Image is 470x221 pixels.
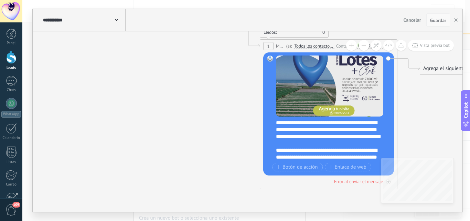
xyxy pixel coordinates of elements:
div: Leads [1,66,21,70]
div: Error al enviar el mensaje [334,179,383,184]
span: (a): [286,43,292,49]
div: Correo [1,182,21,187]
span: Guardar [430,18,446,23]
div: WhatsApp [1,111,21,118]
button: Cancelar [401,15,424,25]
div: Contactos: [336,43,357,49]
span: Enlace de web [329,164,366,170]
span: Botón de acción [277,164,318,170]
span: 109 [12,202,20,208]
span: Copilot [462,102,469,118]
span: Todos los contactos - canales seleccionados [294,43,334,49]
button: Vista previa bot [408,40,454,51]
img: 27c876f6-e68b-4f8f-bf28-295ec048c84b [276,56,383,117]
div: Listas [1,160,21,164]
button: Enlace de web [325,163,371,171]
span: Mensaje [276,43,285,49]
span: Leídos: [264,29,277,35]
button: Botón de acción [273,163,323,171]
span: Cancelar [404,17,421,23]
span: Vista previa bot [420,42,450,48]
div: Chats [1,88,21,92]
span: 0 [322,29,325,35]
span: 1 [267,43,269,49]
div: Panel [1,41,21,46]
button: Guardar [426,13,450,27]
div: Calendario [1,136,21,140]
